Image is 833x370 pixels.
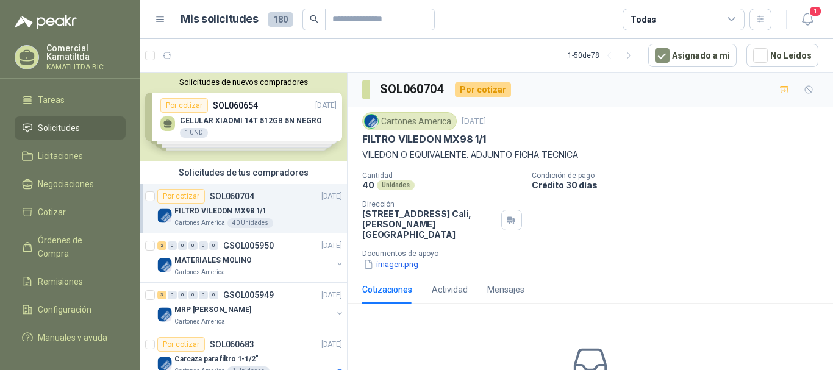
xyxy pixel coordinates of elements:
button: 1 [796,9,818,30]
p: Dirección [362,200,496,208]
p: GSOL005950 [223,241,274,250]
button: Solicitudes de nuevos compradores [145,77,342,87]
p: [DATE] [321,339,342,350]
a: Configuración [15,298,126,321]
div: 0 [209,241,218,250]
a: Tareas [15,88,126,112]
div: 0 [178,291,187,299]
p: Cartones America [174,317,225,327]
p: GSOL005949 [223,291,274,299]
div: 1 - 50 de 78 [568,46,638,65]
p: [STREET_ADDRESS] Cali , [PERSON_NAME][GEOGRAPHIC_DATA] [362,208,496,240]
div: Unidades [377,180,415,190]
p: 40 [362,180,374,190]
div: 0 [178,241,187,250]
a: Cotizar [15,201,126,224]
div: Cotizaciones [362,283,412,296]
div: 0 [199,241,208,250]
img: Company Logo [157,258,172,272]
div: 3 [157,291,166,299]
button: No Leídos [746,44,818,67]
span: Tareas [38,93,65,107]
div: 0 [168,241,177,250]
div: Mensajes [487,283,524,296]
p: KAMATI LTDA BIC [46,63,126,71]
span: Solicitudes [38,121,80,135]
a: Solicitudes [15,116,126,140]
div: Por cotizar [157,189,205,204]
p: Cartones America [174,218,225,228]
img: Company Logo [365,115,378,128]
span: Manuales y ayuda [38,331,107,344]
p: VILEDON O EQUIVALENTE. ADJUNTO FICHA TECNICA [362,148,818,162]
div: Por cotizar [455,82,511,97]
p: Cantidad [362,171,522,180]
div: Solicitudes de nuevos compradoresPor cotizarSOL060654[DATE] CELULAR XIAOMI 14T 512GB 5N NEGRO1 UN... [140,73,347,161]
a: 2 0 0 0 0 0 GSOL005950[DATE] Company LogoMATERIALES MOLINOCartones America [157,238,345,277]
p: FILTRO VILEDON MX98 1/1 [362,133,486,146]
a: Manuales y ayuda [15,326,126,349]
span: Remisiones [38,275,83,288]
div: 0 [188,291,198,299]
div: Solicitudes de tus compradores [140,161,347,184]
button: imagen.png [362,258,420,271]
p: Cartones America [174,268,225,277]
span: Órdenes de Compra [38,233,114,260]
button: Asignado a mi [648,44,737,67]
span: Negociaciones [38,177,94,191]
span: 180 [268,12,293,27]
div: 0 [168,291,177,299]
span: search [310,15,318,23]
div: 40 Unidades [227,218,273,228]
img: Company Logo [157,208,172,223]
span: 1 [809,5,822,17]
div: Actividad [432,283,468,296]
p: Crédito 30 días [532,180,828,190]
h3: SOL060704 [380,80,445,99]
p: [DATE] [321,290,342,301]
h1: Mis solicitudes [181,10,259,28]
div: 0 [209,291,218,299]
div: Por cotizar [157,337,205,352]
p: MRP [PERSON_NAME] [174,304,251,316]
span: Licitaciones [38,149,83,163]
div: Cartones America [362,112,457,130]
p: [DATE] [462,116,486,127]
div: 0 [199,291,208,299]
span: Cotizar [38,205,66,219]
p: Comercial Kamatiltda [46,44,126,61]
div: 2 [157,241,166,250]
span: Configuración [38,303,91,316]
p: SOL060704 [210,192,254,201]
p: Condición de pago [532,171,828,180]
p: [DATE] [321,191,342,202]
div: Todas [631,13,656,26]
div: 0 [188,241,198,250]
p: MATERIALES MOLINO [174,255,252,266]
p: FILTRO VILEDON MX98 1/1 [174,205,266,217]
p: Documentos de apoyo [362,249,828,258]
p: [DATE] [321,240,342,252]
p: Carcaza para filtro 1-1/2" [174,354,259,365]
a: Órdenes de Compra [15,229,126,265]
a: Licitaciones [15,144,126,168]
a: Por cotizarSOL060704[DATE] Company LogoFILTRO VILEDON MX98 1/1Cartones America40 Unidades [140,184,347,233]
a: 3 0 0 0 0 0 GSOL005949[DATE] Company LogoMRP [PERSON_NAME]Cartones America [157,288,345,327]
a: Remisiones [15,270,126,293]
img: Logo peakr [15,15,77,29]
p: SOL060683 [210,340,254,349]
a: Negociaciones [15,173,126,196]
img: Company Logo [157,307,172,322]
